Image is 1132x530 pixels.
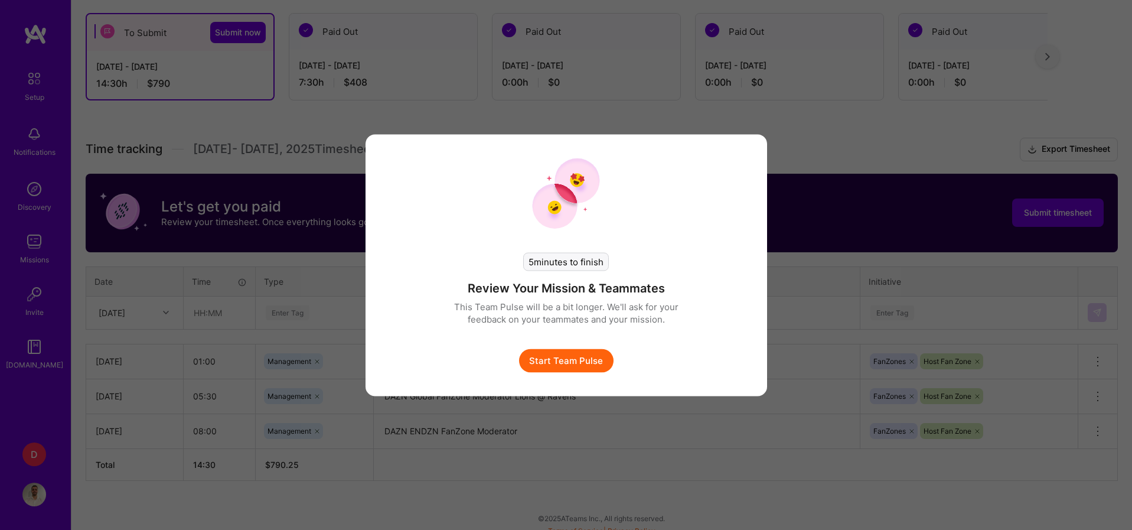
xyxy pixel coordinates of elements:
p: This Team Pulse will be a bit longer. We'll ask for your feedback on your teammates and your miss... [436,300,696,325]
button: Start Team Pulse [519,349,614,372]
div: modal [366,134,767,396]
div: 5 minutes to finish [523,252,609,271]
h4: Review Your Mission & Teammates [468,280,665,295]
img: team pulse start [532,158,600,229]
